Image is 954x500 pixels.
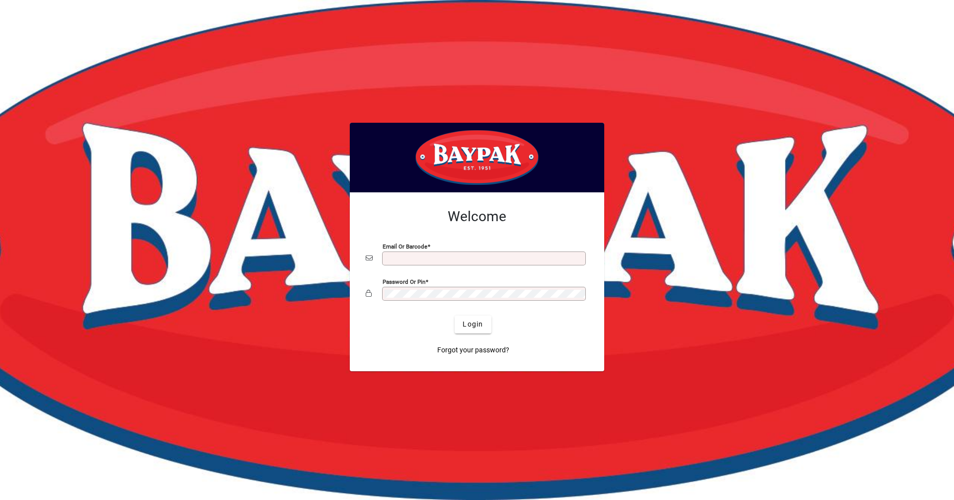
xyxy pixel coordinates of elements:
[433,341,513,359] a: Forgot your password?
[366,208,588,225] h2: Welcome
[437,345,509,355] span: Forgot your password?
[463,319,483,330] span: Login
[383,243,427,250] mat-label: Email or Barcode
[455,316,491,333] button: Login
[383,278,425,285] mat-label: Password or Pin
